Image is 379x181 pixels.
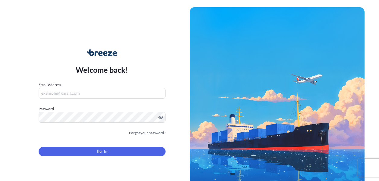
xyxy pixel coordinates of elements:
button: Sign In [39,147,166,156]
a: Forgot your password? [129,130,166,136]
label: Email Address [39,82,61,88]
input: example@gmail.com [39,88,166,99]
label: Password [39,106,166,112]
p: Welcome back! [76,65,128,75]
span: Sign In [97,149,107,155]
button: Show password [158,115,163,120]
